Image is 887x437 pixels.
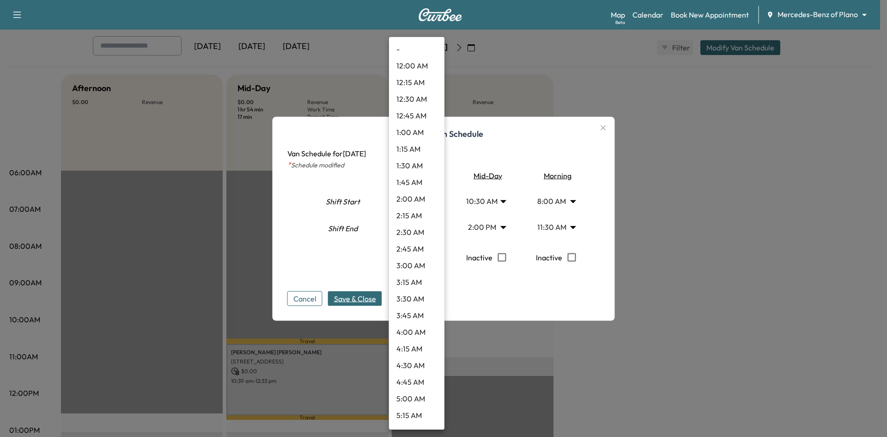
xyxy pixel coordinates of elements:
[389,191,444,207] li: 2:00 AM
[389,374,444,390] li: 4:45 AM
[389,91,444,107] li: 12:30 AM
[389,57,444,74] li: 12:00 AM
[389,357,444,374] li: 4:30 AM
[389,141,444,157] li: 1:15 AM
[389,157,444,174] li: 1:30 AM
[389,274,444,290] li: 3:15 AM
[389,124,444,141] li: 1:00 AM
[389,240,444,257] li: 2:45 AM
[389,324,444,340] li: 4:00 AM
[389,74,444,91] li: 12:15 AM
[389,107,444,124] li: 12:45 AM
[389,340,444,357] li: 4:15 AM
[389,390,444,407] li: 5:00 AM
[389,174,444,191] li: 1:45 AM
[389,207,444,224] li: 2:15 AM
[389,290,444,307] li: 3:30 AM
[389,307,444,324] li: 3:45 AM
[389,224,444,240] li: 2:30 AM
[389,257,444,274] li: 3:00 AM
[389,407,444,424] li: 5:15 AM
[389,41,444,57] li: -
